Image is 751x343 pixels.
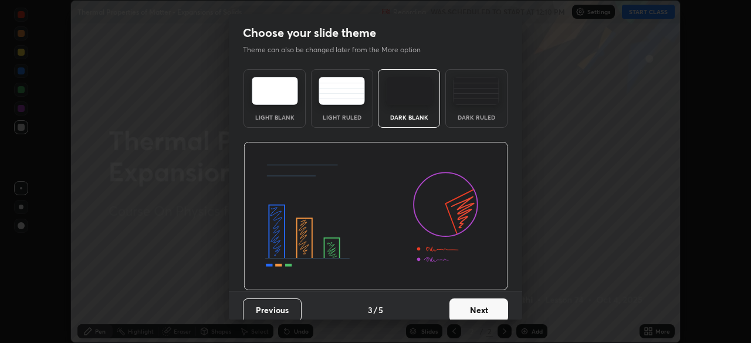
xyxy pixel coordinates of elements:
button: Next [449,298,508,322]
div: Dark Ruled [453,114,500,120]
img: lightRuledTheme.5fabf969.svg [319,77,365,105]
div: Light Ruled [319,114,366,120]
img: darkThemeBanner.d06ce4a2.svg [243,142,508,291]
h4: 3 [368,304,373,316]
p: Theme can also be changed later from the More option [243,45,433,55]
img: darkTheme.f0cc69e5.svg [386,77,432,105]
img: lightTheme.e5ed3b09.svg [252,77,298,105]
h4: 5 [378,304,383,316]
div: Dark Blank [385,114,432,120]
h2: Choose your slide theme [243,25,376,40]
h4: / [374,304,377,316]
img: darkRuledTheme.de295e13.svg [453,77,499,105]
div: Light Blank [251,114,298,120]
button: Previous [243,298,302,322]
